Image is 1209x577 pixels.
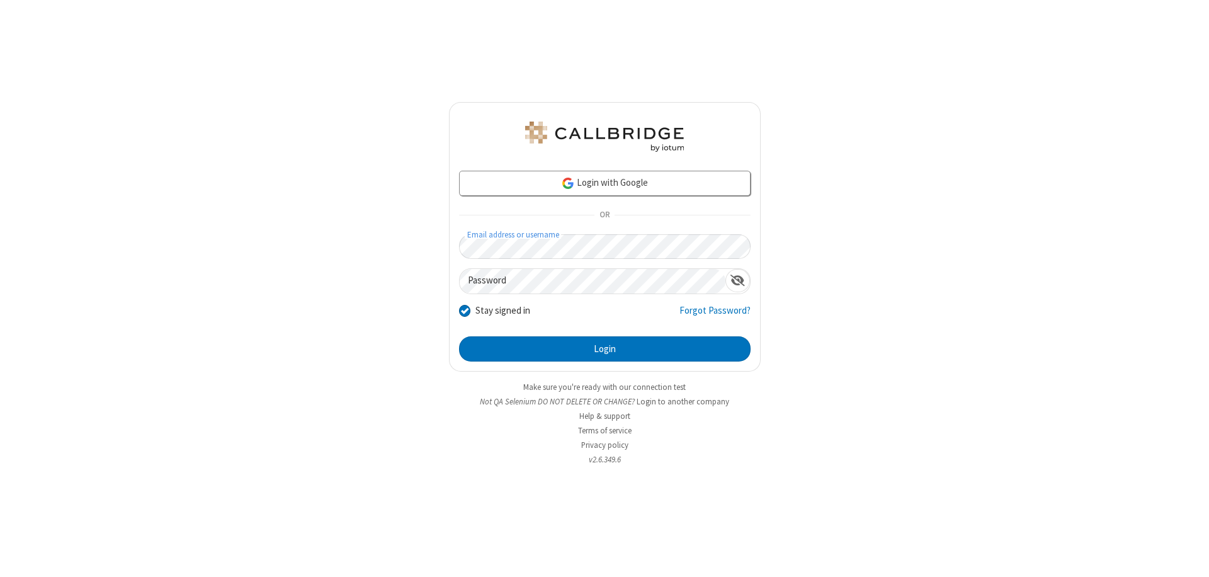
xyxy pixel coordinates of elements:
a: Forgot Password? [679,304,751,328]
input: Email address or username [459,234,751,259]
img: google-icon.png [561,176,575,190]
a: Login with Google [459,171,751,196]
a: Terms of service [578,425,632,436]
img: QA Selenium DO NOT DELETE OR CHANGE [523,122,686,152]
input: Password [460,269,725,294]
a: Privacy policy [581,440,628,450]
button: Login to another company [637,396,729,408]
a: Help & support [579,411,630,421]
button: Login [459,336,751,362]
label: Stay signed in [475,304,530,318]
div: Show password [725,269,750,292]
li: v2.6.349.6 [449,454,761,466]
span: OR [594,207,615,224]
a: Make sure you're ready with our connection test [523,382,686,392]
li: Not QA Selenium DO NOT DELETE OR CHANGE? [449,396,761,408]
